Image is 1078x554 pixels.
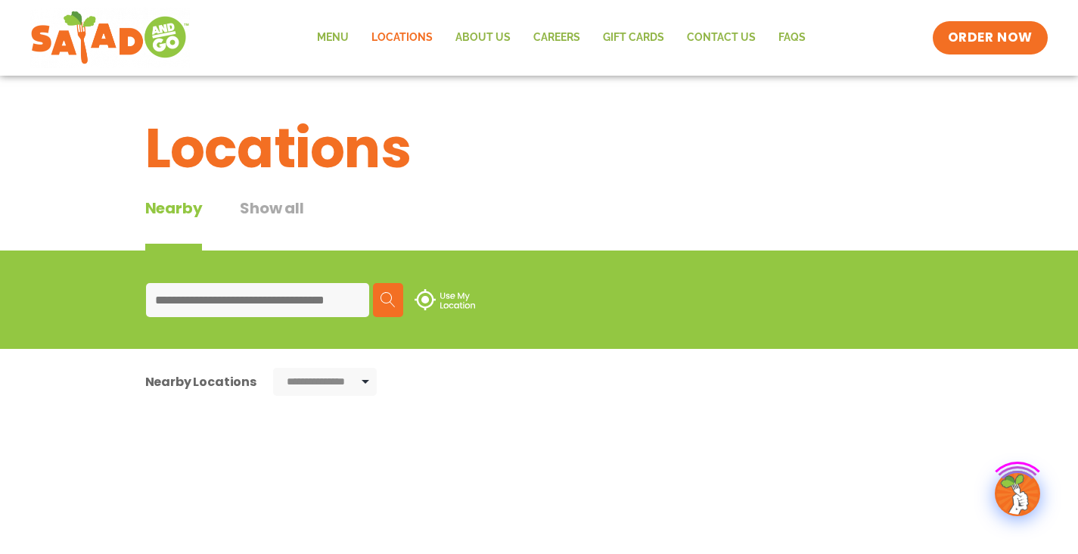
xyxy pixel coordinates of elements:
img: use-location.svg [415,289,475,310]
span: ORDER NOW [948,29,1033,47]
a: Careers [522,20,592,55]
div: Nearby Locations [145,372,256,391]
a: GIFT CARDS [592,20,676,55]
a: Menu [306,20,360,55]
h1: Locations [145,107,934,189]
div: Tabbed content [145,197,342,251]
a: Locations [360,20,444,55]
div: Nearby [145,197,203,251]
img: new-SAG-logo-768×292 [30,8,190,68]
nav: Menu [306,20,817,55]
button: Show all [240,197,303,251]
a: FAQs [767,20,817,55]
a: ORDER NOW [933,21,1048,54]
img: search.svg [381,292,396,307]
a: About Us [444,20,522,55]
a: Contact Us [676,20,767,55]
